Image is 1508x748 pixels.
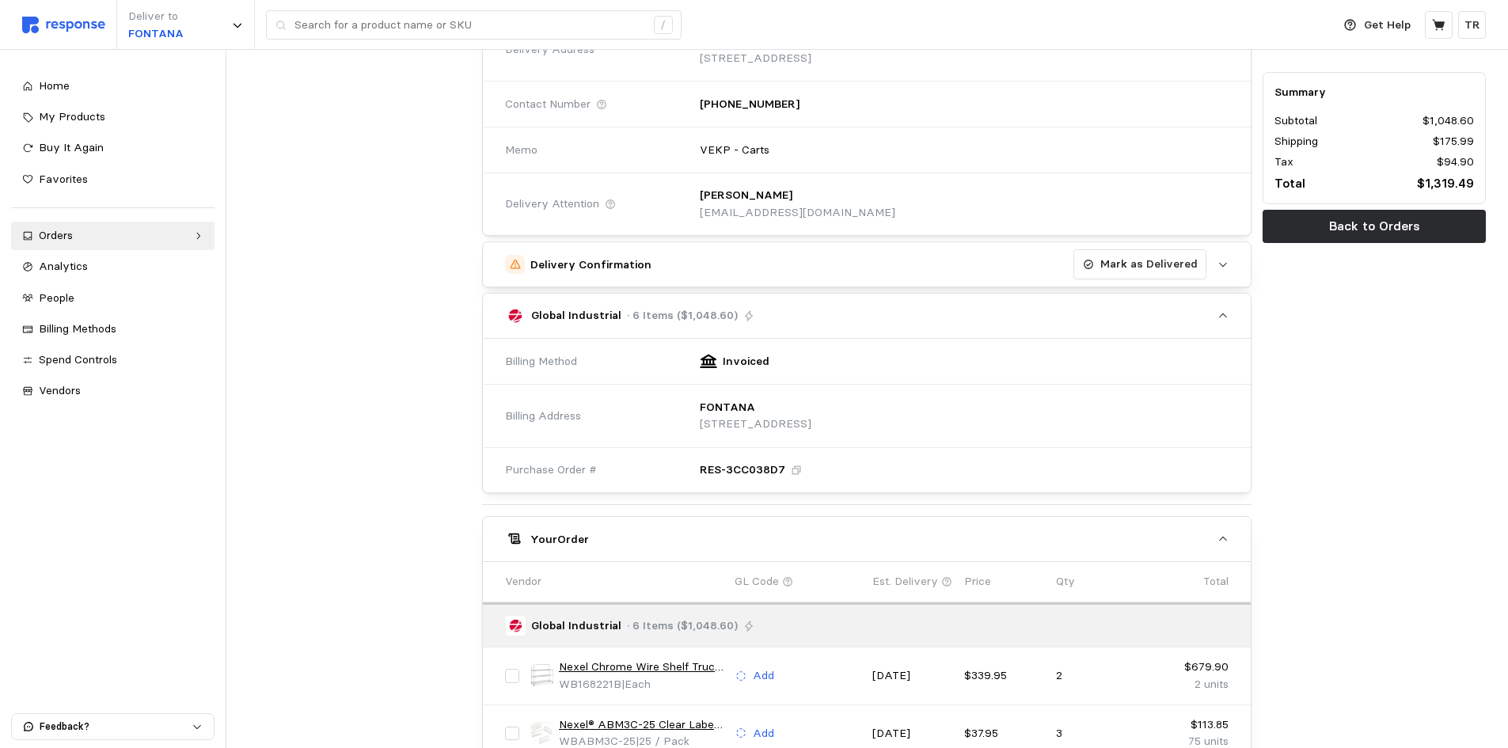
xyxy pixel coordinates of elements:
p: FONTANA [128,25,184,43]
a: Home [11,72,215,101]
p: Tax [1274,154,1293,171]
div: Orders [39,227,187,245]
a: Orders [11,222,215,250]
p: Global Industrial [531,307,621,325]
p: $1,048.60 [1423,112,1474,130]
p: $113.85 [1148,716,1229,734]
p: [DATE] [872,667,953,685]
div: / [654,16,673,35]
button: Feedback? [12,714,214,739]
p: Add [753,725,774,742]
span: WBABM3C-25 [559,734,636,748]
a: Favorites [11,165,215,194]
p: $37.95 [964,725,1045,742]
p: $339.95 [964,667,1045,685]
h5: Delivery Confirmation [530,256,651,273]
a: Nexel® ABM3C-25 Clear Label Holder 3"W x 1-1/4"H With Paper Insert (25 Pc) [559,716,724,734]
p: Add [753,667,774,685]
span: Spend Controls [39,352,117,366]
span: Purchase Order # [505,461,597,479]
p: $679.90 [1148,659,1229,676]
p: GL Code [735,573,779,590]
p: 2 [1056,667,1137,685]
img: svg%3e [22,17,105,33]
span: | 25 / Pack [636,734,689,748]
span: Delivery Address [505,41,594,59]
p: [EMAIL_ADDRESS][DOMAIN_NAME] [700,204,895,222]
a: My Products [11,103,215,131]
p: Back to Orders [1329,216,1420,236]
a: Nexel Chrome Wire Shelf Truck w/Brakes, 1200 lb. Capacity, 72"L x 24"W x 69"H [559,659,724,676]
p: Price [964,573,991,590]
p: [PHONE_NUMBER] [700,96,800,113]
p: [DATE] [872,725,953,742]
a: Buy It Again [11,134,215,162]
input: Search for a product name or SKU [294,11,645,40]
a: Spend Controls [11,346,215,374]
p: Global Industrial [531,617,621,635]
span: Delivery Attention [505,196,599,213]
button: Global Industrial· 6 Items ($1,048.60) [483,294,1251,338]
span: Analytics [39,259,88,273]
a: Vendors [11,377,215,405]
span: | Each [621,677,651,691]
span: WB168221B [559,677,621,691]
span: Billing Methods [39,321,116,336]
p: Feedback? [40,720,192,734]
p: Get Help [1364,17,1411,34]
p: · 6 Items ($1,048.60) [627,617,738,635]
button: Delivery ConfirmationMark as Delivered [483,242,1251,287]
p: FONTANA [700,399,755,416]
p: · 6 Items ($1,048.60) [627,307,738,325]
button: Add [735,724,775,743]
button: Get Help [1335,10,1420,40]
p: Qty [1056,573,1075,590]
p: [STREET_ADDRESS] [700,50,811,67]
p: $94.90 [1437,154,1474,171]
p: RES-3CC038D7 [700,461,785,479]
p: $1,319.49 [1417,173,1474,193]
button: Mark as Delivered [1073,249,1206,279]
span: Favorites [39,172,88,186]
a: People [11,284,215,313]
h5: Summary [1274,84,1474,101]
p: Total [1274,173,1305,193]
span: Home [39,78,70,93]
p: 3 [1056,725,1137,742]
span: People [39,290,74,305]
p: Subtotal [1274,112,1317,130]
p: Invoiced [723,353,769,370]
span: Billing Address [505,408,581,425]
h5: Your Order [530,531,589,548]
span: Buy It Again [39,140,104,154]
a: Billing Methods [11,315,215,344]
img: nxlate72x24x63truck.jpg [530,664,553,687]
p: $175.99 [1433,133,1474,150]
span: Billing Method [505,353,577,370]
p: Deliver to [128,8,184,25]
div: Global Industrial· 6 Items ($1,048.60) [483,339,1251,492]
p: [STREET_ADDRESS] [700,416,811,433]
p: [PERSON_NAME] [700,187,792,204]
a: Analytics [11,252,215,281]
img: ABM3C.webp [530,722,553,745]
p: Mark as Delivered [1100,256,1198,273]
button: YourOrder [483,517,1251,561]
p: Shipping [1274,133,1318,150]
span: Contact Number [505,96,591,113]
p: 2 units [1148,676,1229,693]
p: Total [1203,573,1229,590]
p: VEKP - Carts [700,142,769,159]
p: Est. Delivery [872,573,938,590]
button: Back to Orders [1263,210,1486,243]
span: Memo [505,142,537,159]
button: TR [1458,11,1486,39]
button: Add [735,666,775,685]
p: TR [1464,17,1480,34]
span: My Products [39,109,105,123]
p: Vendor [505,573,541,590]
span: Vendors [39,383,81,397]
